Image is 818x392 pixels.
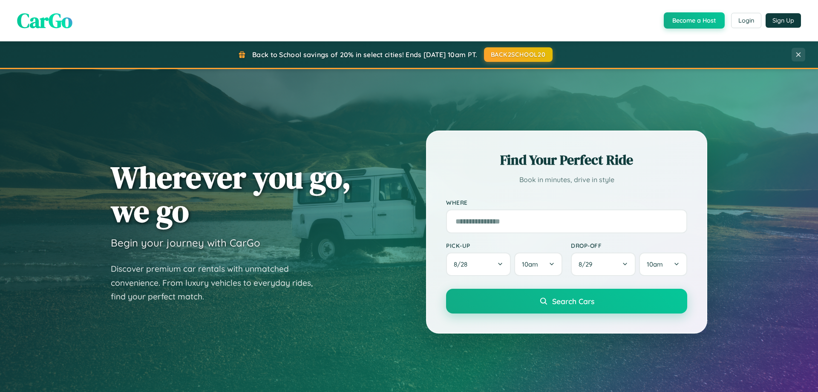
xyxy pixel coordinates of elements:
span: 8 / 29 [579,260,596,268]
label: Pick-up [446,242,562,249]
span: 8 / 28 [454,260,472,268]
label: Where [446,199,687,206]
p: Book in minutes, drive in style [446,174,687,186]
button: 10am [514,253,562,276]
button: Login [731,13,761,28]
button: 8/28 [446,253,511,276]
h1: Wherever you go, we go [111,160,351,228]
h3: Begin your journey with CarGo [111,236,260,249]
button: 8/29 [571,253,636,276]
button: BACK2SCHOOL20 [484,47,553,62]
h2: Find Your Perfect Ride [446,151,687,169]
button: Search Cars [446,289,687,314]
button: Become a Host [664,12,725,29]
button: 10am [639,253,687,276]
span: Back to School savings of 20% in select cities! Ends [DATE] 10am PT. [252,50,477,59]
p: Discover premium car rentals with unmatched convenience. From luxury vehicles to everyday rides, ... [111,262,324,304]
label: Drop-off [571,242,687,249]
button: Sign Up [766,13,801,28]
span: 10am [647,260,663,268]
span: CarGo [17,6,72,35]
span: 10am [522,260,538,268]
span: Search Cars [552,296,594,306]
